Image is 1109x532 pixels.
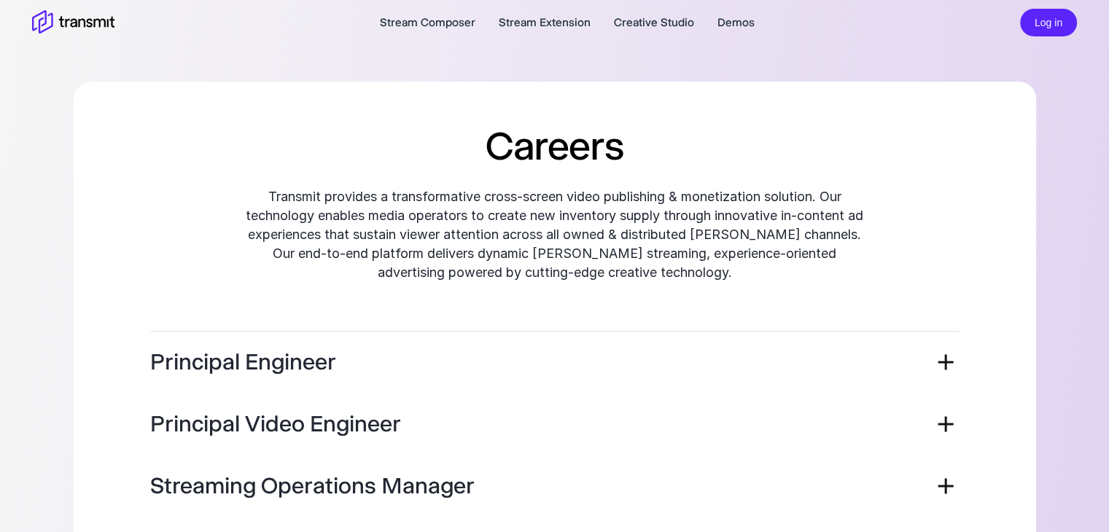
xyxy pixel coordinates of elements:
a: Creative Studio [614,14,694,31]
a: Stream Composer [380,14,475,31]
h3: Principal Engineer [150,349,336,375]
a: Demos [717,14,755,31]
a: Stream Extension [499,14,591,31]
h3: Principal Video Engineer [150,411,401,437]
a: Log in [1020,15,1077,28]
h2: Careers [486,120,623,171]
h3: Streaming Operations Manager [150,473,475,499]
button: Log in [1020,9,1077,37]
div: Transmit provides a transformative cross-screen video publishing & monetization solution. Our tec... [106,180,1003,289]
